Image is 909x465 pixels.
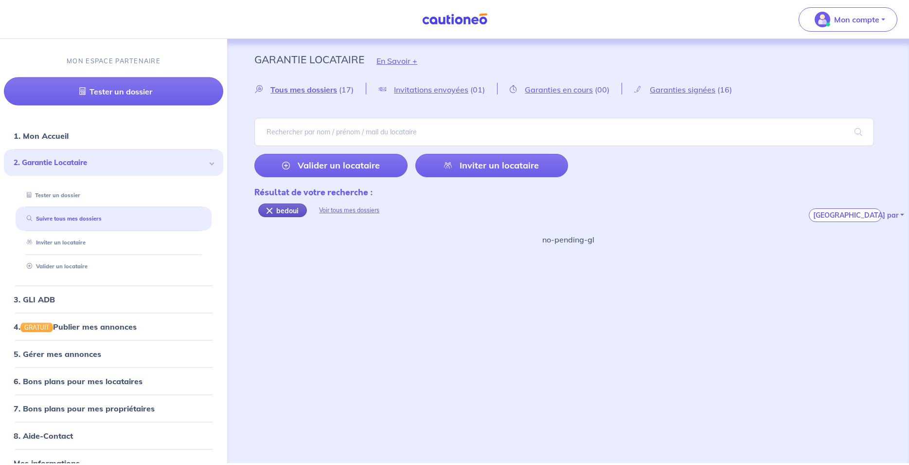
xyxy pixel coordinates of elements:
[16,259,212,275] div: Valider un locataire
[14,349,101,359] a: 5. Gérer mes annonces
[254,85,366,94] a: Tous mes dossiers(17)
[843,118,874,146] span: search
[809,208,882,222] button: [GEOGRAPHIC_DATA] par
[4,126,223,146] div: 1. Mon Accueil
[834,14,879,25] p: Mon compte
[394,85,468,94] span: Invitations envoyées
[67,56,160,66] p: MON ESPACE PARTENAIRE
[4,344,223,364] div: 5. Gérer mes annonces
[717,85,732,94] span: (16)
[307,199,392,222] div: Voir tous mes dossiers
[4,426,223,446] div: 8. Aide-Contact
[270,85,337,94] span: Tous mes dossiers
[14,157,206,168] span: 2. Garantie Locataire
[254,118,874,146] input: Rechercher par nom / prénom / mail du locataire
[415,154,568,177] a: Inviter un locataire
[815,12,830,27] img: illu_account_valid_menu.svg
[258,204,307,217] div: bedoui
[14,431,73,441] a: 8. Aide-Contact
[14,376,143,386] a: 6. Bons plans pour mes locataires
[470,85,485,94] span: (01)
[23,239,86,246] a: Inviter un locataire
[4,372,223,391] div: 6. Bons plans pour mes locataires
[595,85,609,94] span: (00)
[4,289,223,309] div: 3. GLI ADB
[254,154,407,177] a: Valider un locataire
[525,85,593,94] span: Garanties en cours
[364,47,429,75] button: En Savoir +
[16,187,212,203] div: Tester un dossier
[542,234,594,245] p: no-pending-gl
[799,7,897,32] button: illu_account_valid_menu.svgMon compte
[16,235,212,251] div: Inviter un locataire
[498,85,622,94] a: Garanties en cours(00)
[14,294,55,304] a: 3. GLI ADB
[4,316,223,336] div: 4.GRATUITPublier mes annonces
[23,191,80,198] a: Tester un dossier
[4,149,223,176] div: 2. Garantie Locataire
[622,85,744,94] a: Garanties signées(16)
[14,404,155,413] a: 7. Bons plans pour mes propriétaires
[23,215,102,222] a: Suivre tous mes dossiers
[4,399,223,418] div: 7. Bons plans pour mes propriétaires
[14,131,69,141] a: 1. Mon Accueil
[4,77,223,106] a: Tester un dossier
[366,85,497,94] a: Invitations envoyées(01)
[418,13,491,25] img: Cautioneo
[254,51,364,68] p: Garantie Locataire
[254,186,392,199] div: Résultat de votre recherche :
[23,263,88,270] a: Valider un locataire
[16,211,212,227] div: Suivre tous mes dossiers
[14,321,137,331] a: 4.GRATUITPublier mes annonces
[650,85,715,94] span: Garanties signées
[339,85,354,94] span: (17)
